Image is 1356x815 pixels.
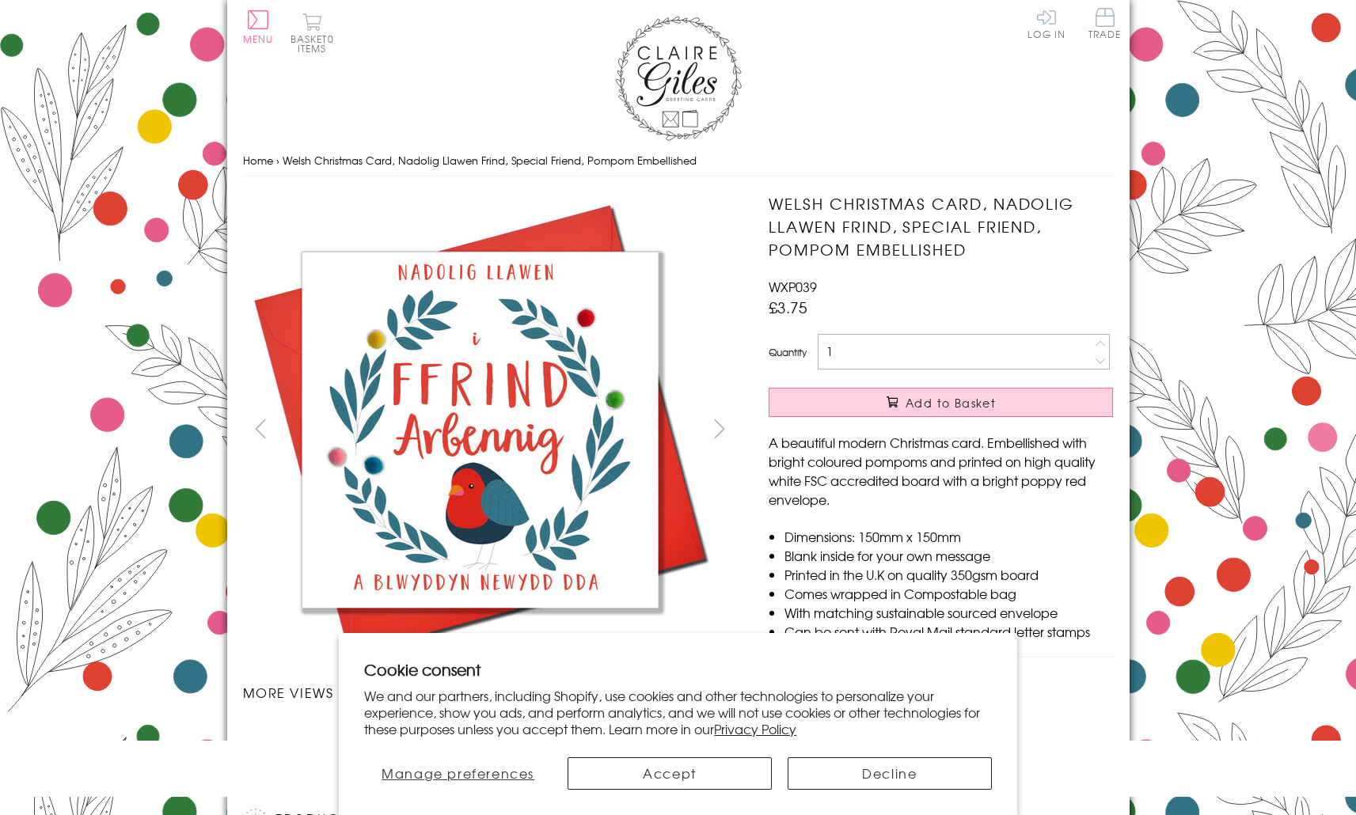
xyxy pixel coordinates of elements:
[714,719,796,738] a: Privacy Policy
[769,192,1113,260] h1: Welsh Christmas Card, Nadolig Llawen Frind, Special Friend, Pompom Embellished
[784,603,1113,622] li: With matching sustainable sourced envelope
[784,622,1113,641] li: Can be sent with Royal Mail standard letter stamps
[769,345,807,359] label: Quantity
[737,192,1212,667] img: Welsh Christmas Card, Nadolig Llawen Frind, Special Friend, Pompom Embellished
[784,527,1113,546] li: Dimensions: 150mm x 150mm
[769,296,807,318] span: £3.75
[364,688,992,737] p: We and our partners, including Shopify, use cookies and other technologies to personalize your ex...
[1088,8,1122,39] span: Trade
[243,145,1114,177] nav: breadcrumbs
[242,192,717,667] img: Welsh Christmas Card, Nadolig Llawen Frind, Special Friend, Pompom Embellished
[769,433,1113,509] p: A beautiful modern Christmas card. Embellished with bright coloured pompoms and printed on high q...
[769,388,1113,417] button: Add to Basket
[304,737,305,737] img: Welsh Christmas Card, Nadolig Llawen Frind, Special Friend, Pompom Embellished
[568,757,772,790] button: Accept
[769,277,817,296] span: WXP039
[382,764,534,783] span: Manage preferences
[364,658,992,680] h2: Cookie consent
[784,546,1113,565] li: Blank inside for your own message
[615,16,742,141] img: Claire Giles Greetings Cards
[906,395,996,411] span: Add to Basket
[243,718,738,752] ul: Carousel Pagination
[364,757,552,790] button: Manage preferences
[283,153,697,168] span: Welsh Christmas Card, Nadolig Llawen Frind, Special Friend, Pompom Embellished
[243,718,367,752] li: Carousel Page 1 (Current Slide)
[243,153,273,168] a: Home
[291,13,334,53] button: Basket0 items
[243,32,274,46] span: Menu
[243,10,274,44] button: Menu
[298,32,334,55] span: 0 items
[276,153,279,168] span: ›
[1027,8,1065,39] a: Log In
[243,411,279,446] button: prev
[1088,8,1122,42] a: Trade
[788,757,992,790] button: Decline
[243,683,738,702] h3: More views
[784,565,1113,584] li: Printed in the U.K on quality 350gsm board
[784,584,1113,603] li: Comes wrapped in Compostable bag
[701,411,737,446] button: next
